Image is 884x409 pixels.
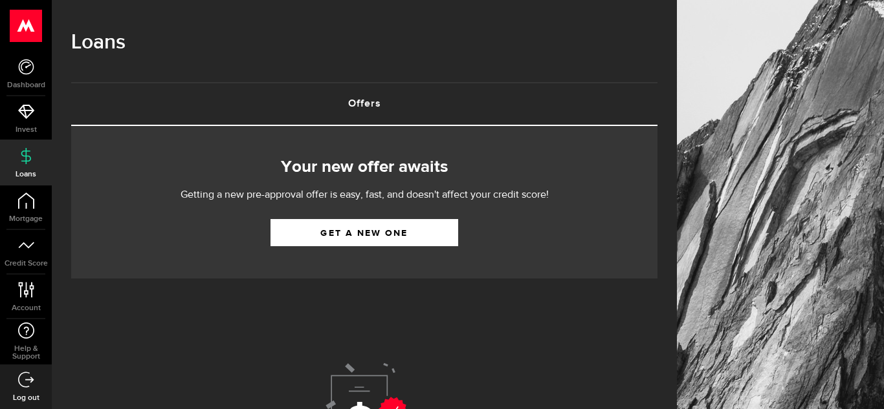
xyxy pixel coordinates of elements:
h2: Your new offer awaits [91,154,638,181]
p: Getting a new pre-approval offer is easy, fast, and doesn't affect your credit score! [141,187,588,203]
a: Offers [71,83,657,125]
a: Get a new one [271,219,458,246]
iframe: LiveChat chat widget [830,355,884,409]
h1: Loans [71,26,657,59]
ul: Tabs Navigation [71,82,657,126]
